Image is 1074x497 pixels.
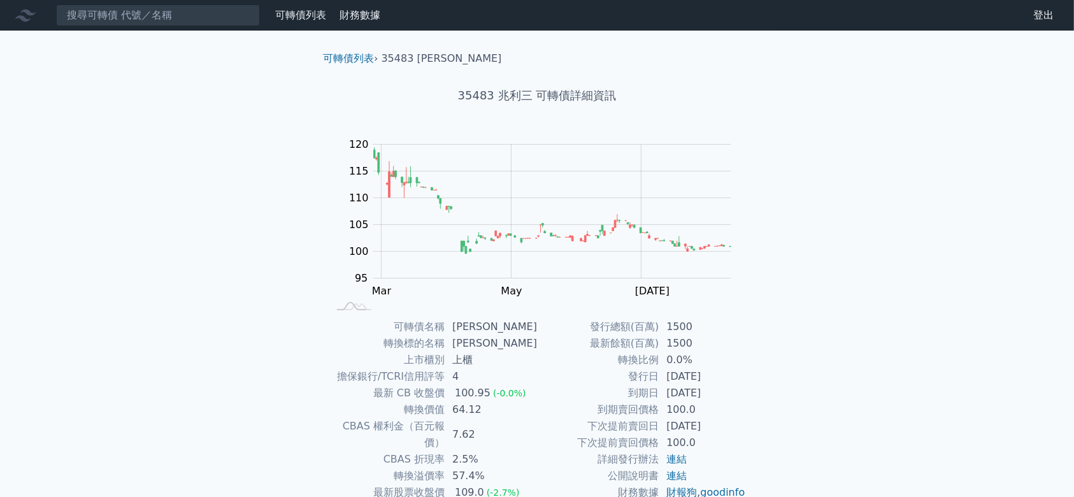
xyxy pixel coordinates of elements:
td: 100.0 [659,401,746,418]
td: 公開說明書 [537,468,659,484]
td: CBAS 權利金（百元報價） [328,418,445,451]
td: 轉換價值 [328,401,445,418]
a: 連結 [666,470,687,482]
td: 2.5% [445,451,537,468]
td: 詳細發行辦法 [537,451,659,468]
tspan: Mar [372,285,392,297]
tspan: 100 [349,245,369,257]
td: 最新 CB 收盤價 [328,385,445,401]
td: 下次提前賣回日 [537,418,659,435]
tspan: 105 [349,219,369,231]
a: 財務數據 [340,9,380,21]
td: [DATE] [659,368,746,385]
td: 1500 [659,319,746,335]
a: 可轉債列表 [275,9,326,21]
td: 擔保銀行/TCRI信用評等 [328,368,445,385]
li: › [323,51,378,66]
td: 發行日 [537,368,659,385]
td: 轉換比例 [537,352,659,368]
td: 轉換標的名稱 [328,335,445,352]
td: 可轉債名稱 [328,319,445,335]
td: 上市櫃別 [328,352,445,368]
input: 搜尋可轉債 代號／名稱 [56,4,260,26]
a: 可轉債列表 [323,52,374,64]
td: 上櫃 [445,352,537,368]
td: 到期賣回價格 [537,401,659,418]
a: 登出 [1023,5,1064,25]
td: 4 [445,368,537,385]
tspan: 95 [355,272,368,284]
tspan: [DATE] [635,285,669,297]
td: [DATE] [659,418,746,435]
td: 64.12 [445,401,537,418]
tspan: 110 [349,192,369,204]
td: 最新餘額(百萬) [537,335,659,352]
td: CBAS 折現率 [328,451,445,468]
tspan: May [501,285,522,297]
a: 連結 [666,453,687,465]
div: 100.95 [452,385,493,401]
td: 到期日 [537,385,659,401]
td: 0.0% [659,352,746,368]
li: 35483 [PERSON_NAME] [382,51,502,66]
td: [PERSON_NAME] [445,335,537,352]
tspan: 120 [349,138,369,150]
span: (-0.0%) [493,388,526,398]
td: 7.62 [445,418,537,451]
td: 發行總額(百萬) [537,319,659,335]
h1: 35483 兆利三 可轉債詳細資訊 [313,87,761,104]
td: 轉換溢價率 [328,468,445,484]
td: [PERSON_NAME] [445,319,537,335]
td: 下次提前賣回價格 [537,435,659,451]
tspan: 115 [349,165,369,177]
td: 100.0 [659,435,746,451]
g: Chart [343,138,750,297]
td: 57.4% [445,468,537,484]
td: [DATE] [659,385,746,401]
td: 1500 [659,335,746,352]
